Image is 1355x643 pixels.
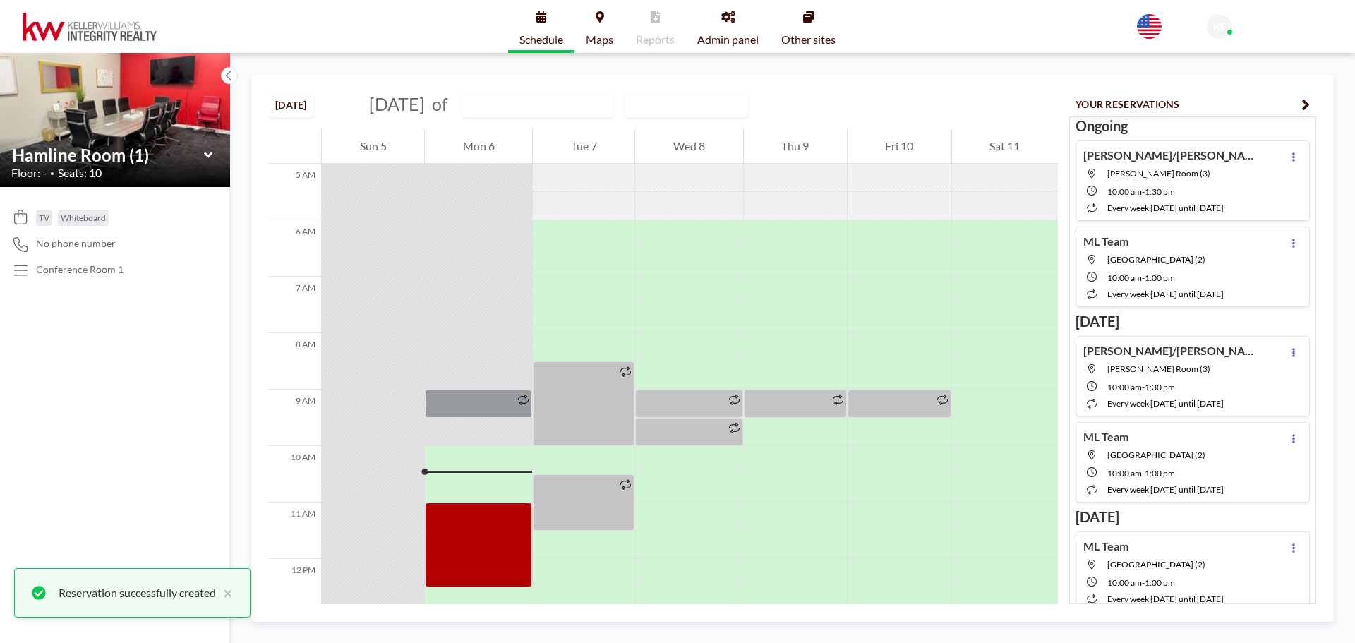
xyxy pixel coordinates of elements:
[322,128,424,164] div: Sun 5
[1107,186,1142,197] span: 10:00 AM
[1142,468,1145,479] span: -
[1237,28,1263,39] span: Admin
[1145,272,1175,283] span: 1:00 PM
[1237,16,1315,28] span: KWIR Front Desk
[36,237,116,250] span: No phone number
[1107,289,1224,299] span: every week [DATE] until [DATE]
[269,92,313,117] button: [DATE]
[269,503,321,559] div: 11 AM
[628,95,708,114] span: WEEKLY VIEW
[1107,382,1142,392] span: 10:00 AM
[625,92,747,116] div: Search for option
[11,166,47,180] span: Floor: -
[1107,363,1210,374] span: Snelling Room (3)
[61,212,106,223] span: Whiteboard
[432,93,447,115] span: of
[1145,186,1175,197] span: 1:30 PM
[369,93,425,114] span: [DATE]
[519,34,563,45] span: Schedule
[1145,577,1175,588] span: 1:00 PM
[1107,484,1224,495] span: every week [DATE] until [DATE]
[1142,186,1145,197] span: -
[952,128,1058,164] div: Sat 11
[425,128,532,164] div: Mon 6
[1107,577,1142,588] span: 10:00 AM
[1083,234,1128,248] h4: ML Team
[1145,468,1175,479] span: 1:00 PM
[269,220,321,277] div: 6 AM
[744,128,847,164] div: Thu 9
[58,166,102,180] span: Seats: 10
[12,145,204,165] input: Hamline Room (1)
[635,128,742,164] div: Wed 8
[709,95,724,114] input: Search for option
[1076,313,1310,330] h3: [DATE]
[50,169,54,178] span: •
[1069,92,1316,116] button: YOUR RESERVATIONS
[1083,148,1260,162] h4: [PERSON_NAME]/[PERSON_NAME]
[23,13,157,41] img: organization-logo
[1107,468,1142,479] span: 10:00 AM
[636,34,675,45] span: Reports
[216,584,233,601] button: close
[39,212,49,223] span: TV
[1213,20,1226,33] span: KF
[1107,398,1224,409] span: every week [DATE] until [DATE]
[1142,382,1145,392] span: -
[697,34,759,45] span: Admin panel
[36,263,124,276] p: Conference Room 1
[269,390,321,446] div: 9 AM
[1076,508,1310,526] h3: [DATE]
[1083,539,1128,553] h4: ML Team
[1076,117,1310,135] h3: Ongoing
[533,128,634,164] div: Tue 7
[848,128,951,164] div: Fri 10
[1107,450,1205,460] span: Lexington Room (2)
[269,277,321,333] div: 7 AM
[463,93,598,116] input: Hamline Room (1)
[269,446,321,503] div: 10 AM
[586,34,613,45] span: Maps
[269,333,321,390] div: 8 AM
[1083,344,1260,358] h4: [PERSON_NAME]/[PERSON_NAME]
[1145,382,1175,392] span: 1:30 PM
[1107,594,1224,604] span: every week [DATE] until [DATE]
[1142,272,1145,283] span: -
[1142,577,1145,588] span: -
[269,559,321,615] div: 12 PM
[1083,430,1128,444] h4: ML Team
[1107,254,1205,265] span: Lexington Room (2)
[59,584,216,601] div: Reservation successfully created
[1107,203,1224,213] span: every week [DATE] until [DATE]
[1107,559,1205,570] span: Lexington Room (2)
[1107,168,1210,179] span: Snelling Room (3)
[781,34,836,45] span: Other sites
[1107,272,1142,283] span: 10:00 AM
[269,164,321,220] div: 5 AM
